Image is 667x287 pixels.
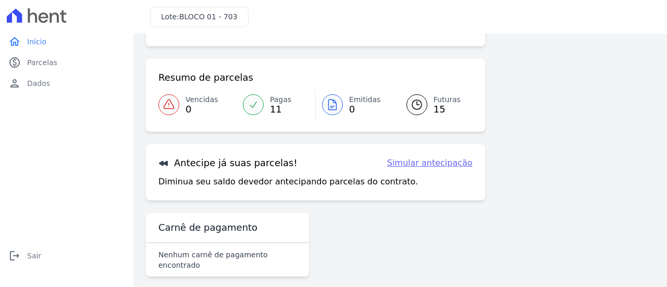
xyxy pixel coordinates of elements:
[270,105,291,114] span: 11
[4,245,129,266] a: logoutSair
[4,31,129,52] a: homeInício
[158,249,297,270] p: Nenhum carnê de pagamento encontrado
[27,57,57,68] span: Parcelas
[434,94,461,105] span: Futuras
[349,94,381,105] span: Emitidas
[8,35,21,48] i: home
[158,90,237,119] a: Vencidas 0
[434,105,461,114] span: 15
[270,94,291,105] span: Pagas
[4,73,129,94] a: personDados
[27,251,41,261] span: Sair
[394,90,473,119] a: Futuras 15
[8,249,21,262] i: logout
[8,77,21,90] i: person
[161,11,238,22] h3: Lote:
[349,105,381,114] span: 0
[186,94,218,105] span: Vencidas
[186,105,218,114] span: 0
[8,56,21,69] i: paid
[158,71,253,84] h3: Resumo de parcelas
[179,13,238,21] span: BLOCO 01 - 703
[387,157,473,169] a: Simular antecipação
[158,157,298,169] h3: Antecipe já suas parcelas!
[237,90,315,119] a: Pagas 11
[316,90,394,119] a: Emitidas 0
[158,176,418,188] p: Diminua seu saldo devedor antecipando parcelas do contrato.
[158,221,257,234] h3: Carnê de pagamento
[27,78,50,89] span: Dados
[4,52,129,73] a: paidParcelas
[27,36,46,47] span: Início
